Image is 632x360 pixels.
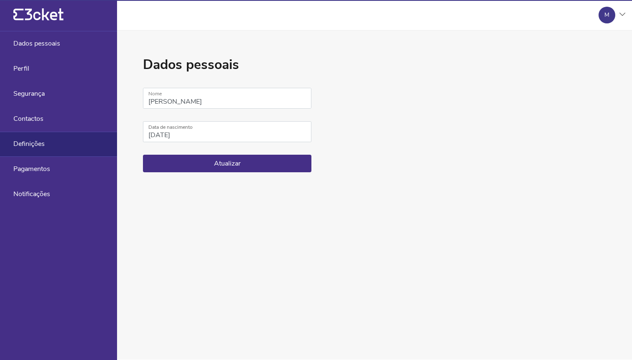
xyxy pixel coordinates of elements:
span: Pagamentos [13,165,50,173]
button: Atualizar [143,155,311,172]
span: Notificações [13,190,50,198]
span: Segurança [13,90,45,97]
g: {' '} [13,9,23,20]
span: Contactos [13,115,43,123]
span: Definições [13,140,45,148]
label: Data de nascimento [143,121,311,133]
a: {' '} [13,17,64,23]
div: M [604,12,609,18]
span: Dados pessoais [13,40,60,47]
h1: Dados pessoais [143,56,311,74]
span: Perfil [13,65,29,72]
input: Nome [143,88,311,109]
